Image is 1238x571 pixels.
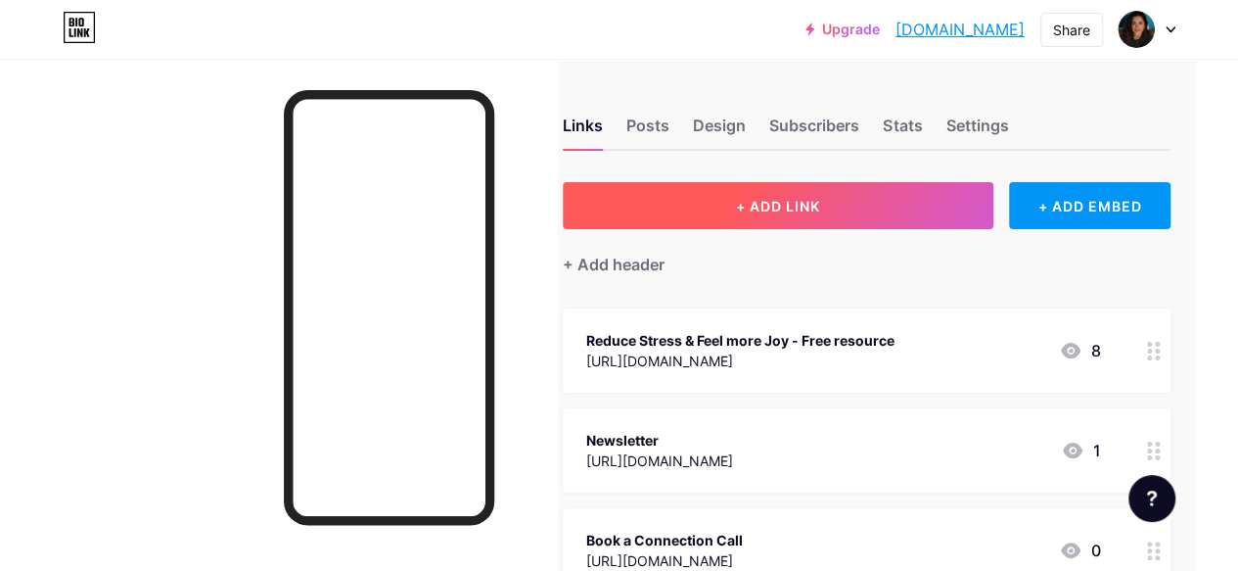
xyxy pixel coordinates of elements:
div: Reduce Stress & Feel more Joy - Free resource [586,330,894,351]
div: 1 [1061,439,1100,462]
div: Book a Connection Call [586,530,743,550]
div: [URL][DOMAIN_NAME] [586,351,894,371]
img: andreanapetrocco [1118,11,1155,48]
div: + ADD EMBED [1009,182,1170,229]
div: Links [563,114,603,149]
div: [URL][DOMAIN_NAME] [586,451,733,471]
div: Stats [883,114,922,149]
div: Settings [945,114,1008,149]
div: [URL][DOMAIN_NAME] [586,550,743,571]
span: + ADD LINK [736,198,820,214]
a: [DOMAIN_NAME] [895,18,1025,41]
div: Subscribers [769,114,859,149]
div: 0 [1059,539,1100,562]
button: + ADD LINK [563,182,993,229]
div: Newsletter [586,430,733,451]
div: 8 [1059,339,1100,362]
div: Design [693,114,746,149]
a: Upgrade [805,22,880,37]
div: Posts [626,114,669,149]
div: Share [1053,20,1090,40]
div: + Add header [563,253,665,276]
